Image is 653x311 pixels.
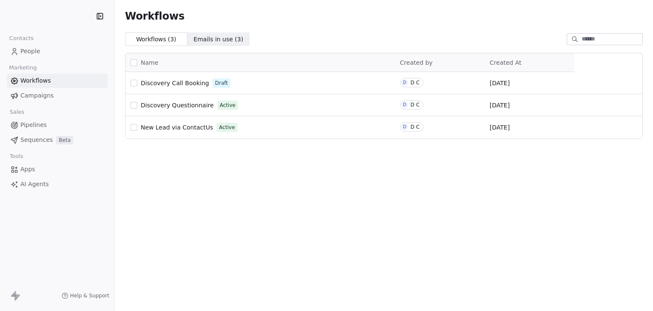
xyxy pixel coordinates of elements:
span: People [20,47,40,56]
a: Pipelines [7,118,108,132]
a: Apps [7,162,108,176]
a: New Lead via ContactUs [141,123,213,132]
a: AI Agents [7,177,108,191]
div: D [403,101,406,108]
span: Active [220,101,236,109]
div: D [403,124,406,130]
div: D C [411,102,420,108]
span: [DATE] [490,101,510,109]
span: [DATE] [490,123,510,132]
span: Marketing [6,61,40,74]
span: Active [219,124,235,131]
span: Pipelines [20,121,47,130]
div: D C [411,80,420,86]
span: Tools [6,150,27,163]
a: Campaigns [7,89,108,103]
span: Contacts [6,32,37,45]
div: D [403,79,406,86]
span: Campaigns [20,91,54,100]
span: Created At [490,59,522,66]
span: Discovery Questionnaire [141,102,214,109]
a: Discovery Questionnaire [141,101,214,109]
span: Beta [56,136,73,144]
a: Discovery Call Booking [141,79,209,87]
span: Sales [6,106,28,118]
span: Name [141,58,158,67]
span: AI Agents [20,180,49,189]
div: D C [411,124,420,130]
a: Help & Support [62,292,109,299]
span: Discovery Call Booking [141,80,209,86]
span: Apps [20,165,35,174]
span: Sequences [20,135,53,144]
span: Workflows [20,76,51,85]
span: [DATE] [490,79,510,87]
span: Help & Support [70,292,109,299]
a: Workflows [7,74,108,88]
span: Draft [215,79,228,87]
span: New Lead via ContactUs [141,124,213,131]
span: Emails in use ( 3 ) [193,35,243,44]
a: SequencesBeta [7,133,108,147]
span: Workflows [125,10,185,22]
a: People [7,44,108,58]
span: Created by [400,59,433,66]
